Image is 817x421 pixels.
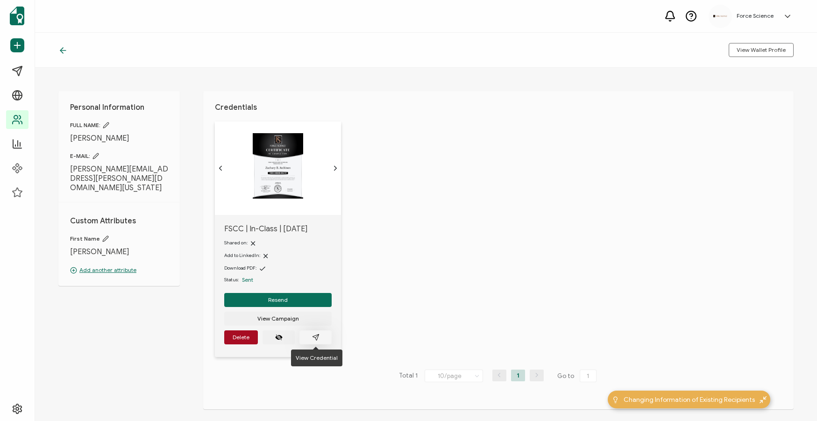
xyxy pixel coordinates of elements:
[268,297,288,303] span: Resend
[291,350,342,366] div: View Credential
[224,330,258,344] button: Delete
[215,103,782,112] h1: Credentials
[217,164,224,172] ion-icon: chevron back outline
[224,252,260,258] span: Add to LinkedIn:
[70,134,168,143] span: [PERSON_NAME]
[70,121,168,129] span: FULL NAME:
[399,370,418,383] span: Total 1
[70,247,168,257] span: [PERSON_NAME]
[511,370,525,381] li: 1
[224,224,332,234] span: FSCC | In-Class | [DATE]
[275,334,283,341] ion-icon: eye off
[737,13,774,19] h5: Force Science
[770,376,817,421] iframe: Chat Widget
[10,7,24,25] img: sertifier-logomark-colored.svg
[312,334,320,341] ion-icon: paper plane outline
[233,335,249,340] span: Delete
[70,216,168,226] h1: Custom Attributes
[70,164,168,193] span: [PERSON_NAME][EMAIL_ADDRESS][PERSON_NAME][DOMAIN_NAME][US_STATE]
[70,152,168,160] span: E-MAIL:
[729,43,794,57] button: View Wallet Profile
[242,276,253,283] span: Sent
[713,15,727,17] img: d96c2383-09d7-413e-afb5-8f6c84c8c5d6.png
[224,293,332,307] button: Resend
[760,396,767,403] img: minimize-icon.svg
[425,370,483,382] input: Select
[224,265,256,271] span: Download PDF:
[557,370,598,383] span: Go to
[70,266,168,274] p: Add another attribute
[70,235,168,243] span: First Name
[737,47,786,53] span: View Wallet Profile
[257,316,299,321] span: View Campaign
[624,395,755,405] span: Changing Information of Existing Recipients
[224,312,332,326] button: View Campaign
[332,164,339,172] ion-icon: chevron forward outline
[224,276,239,284] span: Status:
[224,240,248,246] span: Shared on:
[70,103,168,112] h1: Personal Information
